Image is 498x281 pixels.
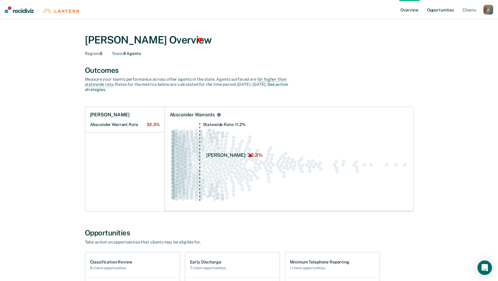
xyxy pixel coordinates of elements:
[170,112,215,118] div: Absconder Warrants
[5,6,34,13] img: Recidiviz
[85,34,413,46] div: [PERSON_NAME] Overview
[290,266,349,270] h2: 1 client opportunities
[112,51,141,56] div: 8 Agents
[85,107,165,132] a: [PERSON_NAME]Absconder Warrant Rate32.3%
[484,5,493,15] button: B
[290,260,349,265] h1: Minimum Telephone Reporting
[90,122,160,127] h2: Absconder Warrant Rate
[85,228,413,237] div: Opportunities
[170,123,408,206] div: Swarm plot of all absconder warrant rates in the state for ALL caseloads, highlighting values of ...
[216,112,222,118] button: Absconder Warrants
[90,260,132,265] h1: Classification Review
[34,8,42,13] span: |
[190,260,226,265] h1: Early Discharge
[85,77,287,87] span: far higher than statewide rate
[85,240,296,245] div: Take action on opportunities that clients may be eligible for.
[203,122,246,127] tspan: Statewide Rate: 11.2%
[85,51,100,56] span: Region :
[5,6,79,13] a: |
[112,51,123,56] span: Team :
[477,260,492,275] div: Open Intercom Messenger
[197,37,202,43] div: Tooltip anchor
[146,122,159,127] span: 32.3%
[42,8,79,13] img: Lantern
[90,266,132,270] h2: 8 client opportunities
[85,66,413,75] div: Outcomes
[85,77,296,92] div: Measure your team’s performance across other agent s in the state. Agent s surfaced are . Rates f...
[190,266,226,270] h2: 7 client opportunities
[85,51,102,56] div: 8
[85,82,288,92] a: See action strategies.
[90,112,130,118] h1: [PERSON_NAME]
